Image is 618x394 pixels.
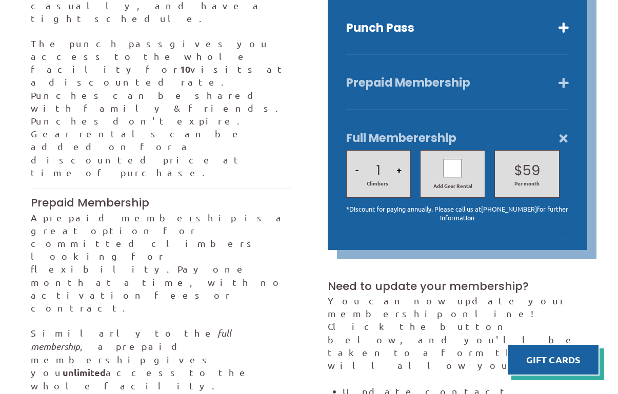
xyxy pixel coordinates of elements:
p: You can now update your membership online! Click the button below, and you'll be taken to a form ... [328,294,587,371]
p: Similarly to the , a prepaid membership gives you access to the whole facility. [31,326,290,392]
span: A prepaid membership is a great option for committed climbers looking for flexibility. [31,212,287,275]
button: + [393,153,405,188]
p: The punch pass [31,37,290,179]
em: full membership [31,327,231,352]
a: [PHONE_NUMBER] [481,204,537,213]
h3: Need to update your membership? [328,279,587,294]
h2: 1 [351,161,406,180]
span: Add Gear Rental [425,182,480,190]
span: gives you access to the whole facility for visits at a discounted rate. Punches can be shared wit... [31,38,288,178]
strong: unlimited [63,366,106,378]
span: Per month [505,180,549,188]
strong: 10 [180,63,190,75]
h3: Prepaid Membership [31,195,290,211]
button: - [352,153,362,188]
p: 59 [523,161,540,180]
h2: $ [500,161,554,180]
p: *Discount for paying annually. Please call us at for further information [346,204,569,222]
span: Climbers [367,180,388,188]
p: Pay one month at a time, with no activation fees or contract. [31,211,290,315]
